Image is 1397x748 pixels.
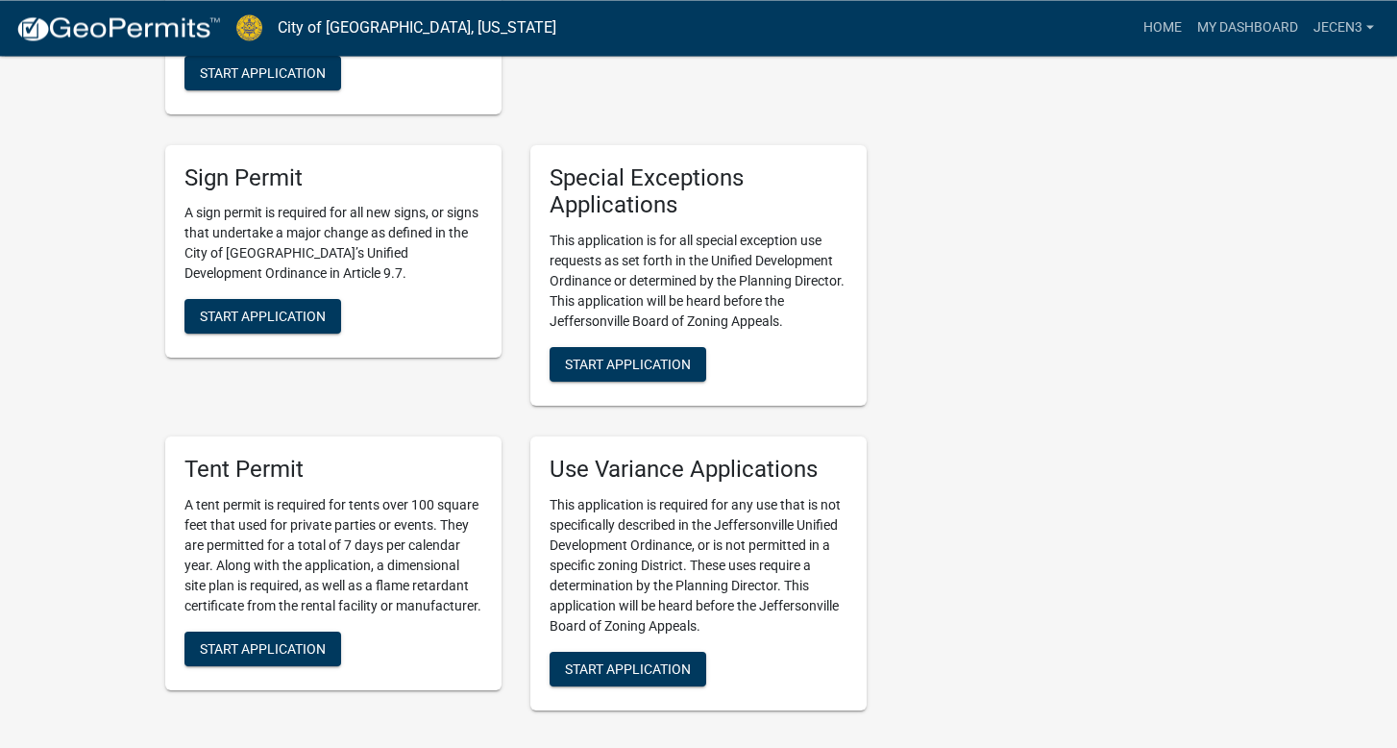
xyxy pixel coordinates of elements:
button: Start Application [550,652,706,686]
img: City of Jeffersonville, Indiana [236,14,262,40]
span: Start Application [200,309,326,324]
h5: Tent Permit [184,456,482,484]
button: Start Application [184,632,341,666]
p: A tent permit is required for tents over 100 square feet that used for private parties or events.... [184,495,482,616]
p: This application is required for any use that is not specifically described in the Jeffersonville... [550,495,847,636]
a: My Dashboard [1189,10,1306,46]
span: Start Application [200,64,326,80]
button: Start Application [184,56,341,90]
h5: Sign Permit [184,164,482,192]
span: Start Application [200,641,326,657]
a: City of [GEOGRAPHIC_DATA], [US_STATE] [278,12,556,44]
p: A sign permit is required for all new signs, or signs that undertake a major change as defined in... [184,203,482,284]
span: Start Application [565,661,691,677]
span: Start Application [565,357,691,372]
a: Home [1136,10,1189,46]
h5: Use Variance Applications [550,456,847,484]
h5: Special Exceptions Applications [550,164,847,220]
a: JECen3 [1306,10,1382,46]
p: This application is for all special exception use requests as set forth in the Unified Developmen... [550,231,847,332]
button: Start Application [184,299,341,334]
button: Start Application [550,347,706,382]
